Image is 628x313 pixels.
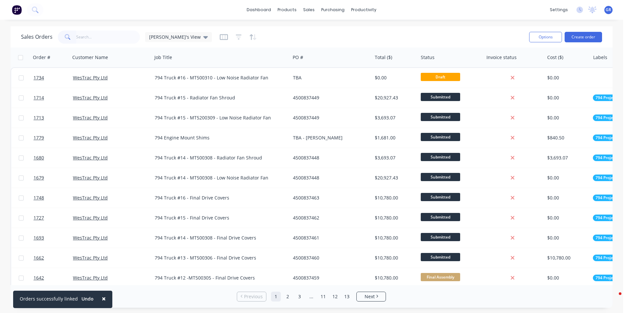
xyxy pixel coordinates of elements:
div: 4500837460 [293,255,366,261]
button: Undo [78,294,97,304]
a: WesTrac Pty Ltd [73,155,108,161]
a: 1679 [34,168,73,188]
a: WesTrac Pty Ltd [73,215,108,221]
a: 1714 [34,88,73,108]
span: Submitted [421,253,460,261]
button: 794 Project [593,115,619,121]
a: Jump forward [306,292,316,302]
span: 1679 [34,175,44,181]
span: 1713 [34,115,44,121]
a: Page 12 [330,292,340,302]
span: 794 Project [595,94,617,101]
a: WesTrac Pty Ltd [73,74,108,81]
a: WesTrac Pty Ltd [73,135,108,141]
div: $20,927.43 [375,94,414,101]
div: $20,927.43 [375,175,414,181]
div: 4500837448 [293,155,366,161]
div: settings [547,5,571,15]
div: purchasing [318,5,348,15]
div: Invoice status [486,54,517,61]
span: [PERSON_NAME]'s View [149,33,201,40]
span: 1693 [34,235,44,241]
span: Final Assembly [421,273,460,281]
span: Submitted [421,213,460,221]
a: WesTrac Pty Ltd [73,195,108,201]
a: Page 11 [318,292,328,302]
span: 1748 [34,195,44,201]
a: Page 3 [295,292,304,302]
iframe: Intercom live chat [606,291,621,306]
span: GR [606,7,611,13]
div: Status [421,54,435,61]
span: 794 Project [595,115,617,121]
div: $0.00 [547,195,586,201]
a: Page 2 [283,292,293,302]
span: 1680 [34,155,44,161]
span: 794 Project [595,135,617,141]
span: 1642 [34,275,44,281]
button: 794 Project [593,94,619,101]
a: WesTrac Pty Ltd [73,275,108,281]
div: 794 Truck #14 - MT500308 - Final Drive Covers [155,235,281,241]
a: 1734 [34,68,73,88]
span: 1779 [34,135,44,141]
span: 1734 [34,74,44,81]
span: Submitted [421,193,460,201]
span: Submitted [421,133,460,141]
div: 794 Truck #15 - MT5200309 - Low Noise Radiator Fan [155,115,281,121]
span: Previous [244,293,263,300]
div: 4500837461 [293,235,366,241]
span: 794 Project [595,155,617,161]
span: 794 Project [595,195,617,201]
span: Draft [421,73,460,81]
div: $10,780.00 [375,275,414,281]
div: $1,681.00 [375,135,414,141]
span: Submitted [421,93,460,101]
a: Next page [357,293,386,300]
a: WesTrac Pty Ltd [73,175,108,181]
button: 794 Project [593,155,619,161]
img: Factory [12,5,22,15]
div: $0.00 [547,235,586,241]
div: $0.00 [547,115,586,121]
div: 794 Truck #15 - Final Drive Covers [155,215,281,221]
span: 794 Project [595,235,617,241]
a: 1642 [34,268,73,288]
a: 1727 [34,208,73,228]
div: Labels [593,54,607,61]
div: products [274,5,300,15]
a: WesTrac Pty Ltd [73,94,108,101]
div: Customer Name [72,54,108,61]
a: 1662 [34,248,73,268]
div: 794 Truck #12 -MT500305 - Final Drive Covers [155,275,281,281]
div: Job Title [154,54,172,61]
div: 794 Truck #16 - MT500310 - Low Noise Radiator Fan [155,74,281,81]
a: 1779 [34,128,73,148]
div: TBA - [PERSON_NAME] [293,135,366,141]
div: 4500837449 [293,94,366,101]
button: Close [95,291,112,306]
div: Order # [33,54,50,61]
a: WesTrac Pty Ltd [73,235,108,241]
button: Create order [565,32,602,42]
a: 1693 [34,228,73,248]
a: 1680 [34,148,73,168]
div: Total ($) [375,54,392,61]
span: Submitted [421,113,460,121]
div: 4500837448 [293,175,366,181]
div: $10,780.00 [375,235,414,241]
h1: Sales Orders [21,34,53,40]
span: 1662 [34,255,44,261]
button: 794 Project [593,215,619,221]
button: 794 Project [593,195,619,201]
div: 794 Truck #16 - Final Drive Covers [155,195,281,201]
span: 794 Project [595,175,617,181]
a: dashboard [243,5,274,15]
div: TBA [293,74,366,81]
span: 1714 [34,94,44,101]
a: WesTrac Pty Ltd [73,255,108,261]
div: $10,780.00 [375,215,414,221]
div: 4500837462 [293,215,366,221]
div: 794 Truck #14 - MT500308 - Low Noise Radiator Fan [155,175,281,181]
div: 794 Engine Mount Shims [155,135,281,141]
